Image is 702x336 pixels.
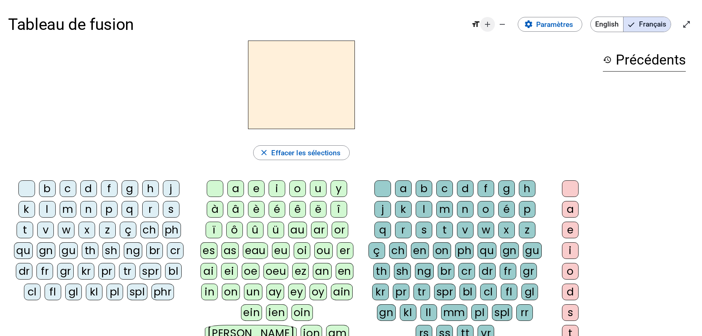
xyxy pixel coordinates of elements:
[226,222,243,238] div: ô
[60,180,76,197] div: c
[416,180,432,197] div: b
[263,263,288,280] div: oeu
[471,304,488,321] div: pl
[603,49,686,72] h3: Précédents
[479,263,496,280] div: dr
[455,242,474,259] div: ph
[248,180,265,197] div: e
[389,242,407,259] div: ch
[165,263,182,280] div: bl
[523,242,541,259] div: gu
[411,242,429,259] div: en
[519,180,535,197] div: h
[369,242,385,259] div: ç
[492,304,512,321] div: spl
[201,284,218,300] div: in
[221,263,238,280] div: ei
[311,222,328,238] div: ar
[221,242,239,259] div: as
[37,222,54,238] div: v
[374,201,391,218] div: j
[336,263,353,280] div: en
[395,180,412,197] div: a
[140,263,161,280] div: spr
[80,201,97,218] div: n
[562,304,579,321] div: s
[591,17,623,32] span: English
[457,222,474,238] div: v
[331,180,347,197] div: y
[207,201,223,218] div: à
[438,263,454,280] div: br
[98,263,115,280] div: pr
[372,284,389,300] div: kr
[433,242,451,259] div: on
[151,284,174,300] div: phr
[39,180,56,197] div: b
[291,304,313,321] div: oin
[460,284,476,300] div: bl
[271,147,340,159] span: Effacer les sélections
[253,145,350,160] button: Effacer les sélections
[562,222,579,238] div: e
[310,284,327,300] div: oy
[337,242,353,259] div: er
[590,17,671,32] mat-button-toggle-group: Language selection
[14,242,32,259] div: qu
[562,263,579,280] div: o
[269,180,285,197] div: i
[400,304,416,321] div: kl
[624,17,671,32] span: Français
[248,201,265,218] div: è
[86,284,102,300] div: kl
[122,180,138,197] div: g
[332,222,348,238] div: or
[289,201,306,218] div: ê
[163,201,179,218] div: s
[266,284,284,300] div: ay
[436,201,453,218] div: m
[242,263,259,280] div: oe
[471,20,480,29] mat-icon: format_size
[146,242,163,259] div: br
[140,222,158,238] div: ch
[393,284,409,300] div: pr
[102,242,119,259] div: sh
[500,263,516,280] div: fr
[413,284,430,300] div: tr
[243,242,268,259] div: eau
[45,284,61,300] div: fl
[163,180,179,197] div: j
[292,263,309,280] div: ez
[500,242,519,259] div: gn
[480,17,495,32] button: Augmenter la taille de la police
[314,242,332,259] div: ou
[536,18,573,31] span: Paramètres
[310,201,326,218] div: ë
[167,242,184,259] div: cr
[200,263,217,280] div: ai
[373,263,390,280] div: th
[24,284,41,300] div: cl
[200,242,217,259] div: es
[310,180,326,197] div: u
[394,263,411,280] div: sh
[498,180,515,197] div: g
[106,284,123,300] div: pl
[82,242,98,259] div: th
[562,201,579,218] div: a
[501,284,517,300] div: fl
[495,17,510,32] button: Diminuer la taille de la police
[420,304,437,321] div: ll
[101,201,118,218] div: p
[266,304,287,321] div: ien
[521,284,538,300] div: gl
[120,222,136,238] div: ç
[436,222,453,238] div: t
[142,201,159,218] div: r
[78,222,95,238] div: x
[268,222,284,238] div: ü
[8,8,463,41] h1: Tableau de fusion
[498,20,507,29] mat-icon: remove
[16,263,32,280] div: dr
